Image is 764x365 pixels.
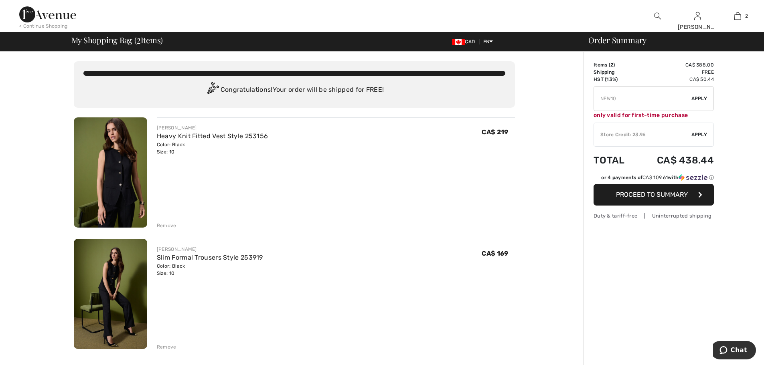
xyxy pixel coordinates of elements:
[642,175,668,180] span: CA$ 109.61
[694,12,701,20] a: Sign In
[71,36,163,44] span: My Shopping Bag ( Items)
[594,76,636,83] td: HST (13%)
[594,111,714,119] div: only valid for first-time purchase
[482,250,508,257] span: CA$ 169
[636,69,714,76] td: Free
[157,132,268,140] a: Heavy Knit Fitted Vest Style 253156
[594,131,691,138] div: Store Credit: 23.96
[745,12,748,20] span: 2
[636,76,714,83] td: CA$ 50.44
[636,147,714,174] td: CA$ 438.44
[678,23,717,31] div: [PERSON_NAME]
[636,61,714,69] td: CA$ 388.00
[713,341,756,361] iframe: Opens a widget where you can chat to one of our agents
[594,87,691,111] input: Promo code
[694,11,701,21] img: My Info
[157,222,176,229] div: Remove
[691,95,707,102] span: Apply
[157,254,263,261] a: Slim Formal Trousers Style 253919
[205,82,221,98] img: Congratulation2.svg
[74,239,147,349] img: Slim Formal Trousers Style 253919
[74,117,147,228] img: Heavy Knit Fitted Vest Style 253156
[157,262,263,277] div: Color: Black Size: 10
[594,69,636,76] td: Shipping
[616,191,688,198] span: Proceed to Summary
[601,174,714,181] div: or 4 payments of with
[157,141,268,155] div: Color: Black Size: 10
[83,82,505,98] div: Congratulations! Your order will be shipped for FREE!
[594,212,714,220] div: Duty & tariff-free | Uninterrupted shipping
[691,131,707,138] span: Apply
[19,22,68,30] div: < Continue Shopping
[734,11,741,21] img: My Bag
[718,11,757,21] a: 2
[452,39,478,44] span: CAD
[594,147,636,174] td: Total
[19,6,76,22] img: 1ère Avenue
[594,61,636,69] td: Items ( )
[654,11,661,21] img: search the website
[610,62,613,68] span: 2
[452,39,465,45] img: Canadian Dollar
[157,124,268,131] div: [PERSON_NAME]
[137,34,141,44] span: 2
[679,174,707,181] img: Sezzle
[157,343,176,351] div: Remove
[482,128,508,136] span: CA$ 219
[483,39,493,44] span: EN
[579,36,759,44] div: Order Summary
[594,184,714,206] button: Proceed to Summary
[594,174,714,184] div: or 4 payments ofCA$ 109.61withSezzle Click to learn more about Sezzle
[157,246,263,253] div: [PERSON_NAME]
